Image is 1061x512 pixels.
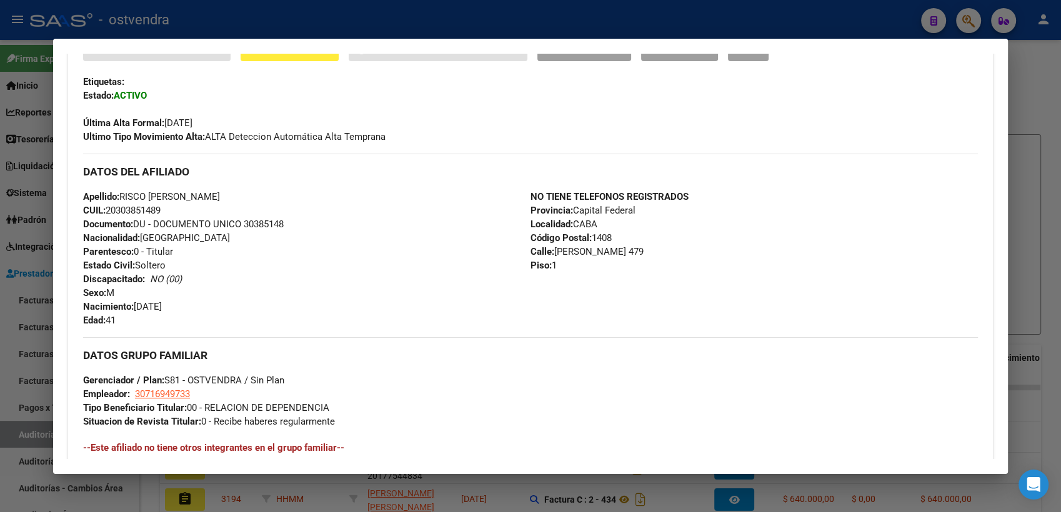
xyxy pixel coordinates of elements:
span: ALTA Deteccion Automática Alta Temprana [83,131,386,142]
h4: --Este afiliado no tiene otros integrantes en el grupo familiar-- [83,441,978,455]
strong: Discapacitado: [83,273,145,285]
span: RISCO [PERSON_NAME] [83,191,220,202]
span: 0 - Recibe haberes regularmente [83,416,335,427]
strong: NO TIENE TELEFONOS REGISTRADOS [530,191,689,202]
span: 41 [83,315,116,326]
h3: DATOS GRUPO FAMILIAR [83,348,978,362]
span: S81 - OSTVENDRA / Sin Plan [83,375,284,386]
strong: Parentesco: [83,246,134,257]
span: 1 [530,260,557,271]
strong: Documento: [83,219,133,230]
span: 1408 [530,232,612,244]
span: 0 - Titular [83,246,173,257]
strong: Nacimiento: [83,301,134,312]
strong: Etiquetas: [83,76,124,87]
strong: Situacion de Revista Titular: [83,416,201,427]
strong: Localidad: [530,219,573,230]
span: [DATE] [83,301,162,312]
span: 30716949733 [135,388,190,400]
span: 20303851489 [83,205,161,216]
strong: CUIL: [83,205,106,216]
strong: Tipo Beneficiario Titular: [83,402,187,413]
strong: Provincia: [530,205,573,216]
strong: Última Alta Formal: [83,117,164,129]
strong: Ultimo Tipo Movimiento Alta: [83,131,205,142]
span: DU - DOCUMENTO UNICO 30385148 [83,219,284,230]
span: Capital Federal [530,205,635,216]
i: NO (00) [150,273,182,285]
span: 00 - RELACION DE DEPENDENCIA [83,402,329,413]
span: M [83,287,114,298]
strong: Estado: [83,90,114,101]
span: [GEOGRAPHIC_DATA] [83,232,230,244]
strong: Nacionalidad: [83,232,140,244]
span: Soltero [83,260,166,271]
span: [DATE] [83,117,192,129]
strong: Sexo: [83,287,106,298]
strong: Edad: [83,315,106,326]
div: Open Intercom Messenger [1019,470,1049,500]
strong: ACTIVO [114,90,147,101]
h3: DATOS DEL AFILIADO [83,165,978,179]
span: CABA [530,219,597,230]
strong: Apellido: [83,191,119,202]
strong: Empleador: [83,388,130,400]
span: [PERSON_NAME] 479 [530,246,644,257]
strong: Gerenciador / Plan: [83,375,164,386]
strong: Estado Civil: [83,260,135,271]
strong: Piso: [530,260,552,271]
strong: Código Postal: [530,232,592,244]
strong: Calle: [530,246,554,257]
